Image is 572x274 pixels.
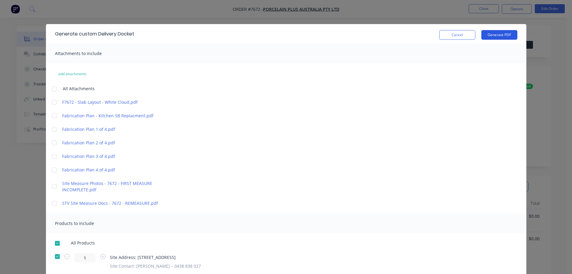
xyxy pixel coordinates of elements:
span: Site Address: [STREET_ADDRESS] [110,254,201,260]
a: Site Measure Photos - 7672 - FIRST MEASURE INCOMPLETE.pdf [62,180,167,193]
div: Site Contact: [PERSON_NAME] – 0438 838 027 [110,263,201,269]
div: Generate custom Delivery Docket [55,30,134,38]
a: STV Site Measure Docs - 7672 - REMEASURE.pdf [62,200,167,206]
a: F7672 - Slab Layout - White Cloud.pdf [62,99,167,105]
button: Cancel [439,30,475,40]
a: Fabrication Plan 3 of 4.pdf [62,153,167,159]
a: Fabrication Plan 1 of 4.pdf [62,126,167,132]
span: Attachments to include [55,51,102,56]
span: Products to include [55,220,94,226]
a: Fabrication Plan - Kitchen SB Replacment.pdf [62,112,167,119]
span: All Products [71,240,99,246]
a: Fabrication Plan 4 of 4.pdf [62,167,167,173]
span: All Attachments [63,85,95,92]
button: Generate PDF [481,30,517,40]
a: Fabrication Plan 2 of 4.pdf [62,140,167,146]
button: add attachments [52,69,93,79]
